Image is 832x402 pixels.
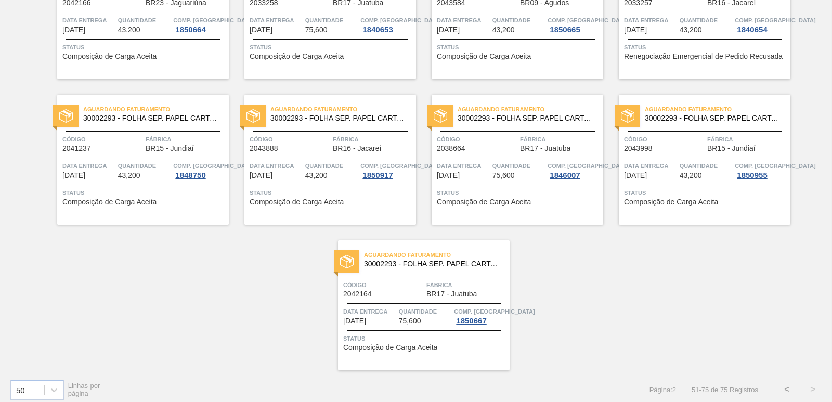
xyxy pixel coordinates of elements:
a: Comp. [GEOGRAPHIC_DATA]1850917 [360,161,413,179]
span: Comp. Carga [548,15,628,25]
span: 21/11/2025 [250,172,272,179]
span: Renegociação Emergencial de Pedido Recusada [624,53,783,60]
a: Comp. [GEOGRAPHIC_DATA]1840653 [360,15,413,34]
a: Comp. [GEOGRAPHIC_DATA]1850664 [173,15,226,34]
span: Aguardando Faturamento [364,250,510,260]
span: Fábrica [146,134,226,145]
span: 30002293 - FOLHA SEP. PAPEL CARTAO 1200x1000M 350g [458,114,595,122]
a: Comp. [GEOGRAPHIC_DATA]1846007 [548,161,601,179]
span: Aguardando Faturamento [458,104,603,114]
span: Data entrega [250,15,303,25]
span: 17/11/2025 [62,26,85,34]
span: Comp. Carga [360,15,441,25]
span: 75,600 [305,26,328,34]
div: 1850665 [548,25,582,34]
span: 17/11/2025 [437,26,460,34]
span: Status [624,42,788,53]
span: Composição de Carga Aceita [250,53,344,60]
span: 18/11/2025 [62,172,85,179]
a: statusAguardando Faturamento30002293 - FOLHA SEP. PAPEL CARTAO 1200x1000M 350gCódigo2038664Fábric... [416,95,603,225]
span: Status [250,188,413,198]
span: Composição de Carga Aceita [62,198,157,206]
span: Quantidade [305,15,358,25]
img: status [434,109,447,123]
span: Data entrega [250,161,303,171]
a: statusAguardando Faturamento30002293 - FOLHA SEP. PAPEL CARTAO 1200x1000M 350gCódigo2043998Fábric... [603,95,790,225]
span: Status [343,333,507,344]
a: Comp. [GEOGRAPHIC_DATA]1848750 [173,161,226,179]
span: 43,200 [118,26,140,34]
span: Composição de Carga Aceita [62,53,157,60]
span: Data entrega [624,161,677,171]
span: Quantidade [680,161,733,171]
span: Data entrega [624,15,677,25]
span: BR15 - Jundiaí [146,145,194,152]
span: 51 - 75 de 75 Registros [692,386,758,394]
div: 1850917 [360,171,395,179]
span: Fábrica [520,134,601,145]
span: 43,200 [680,26,702,34]
span: Status [250,42,413,53]
span: 17/11/2025 [250,26,272,34]
span: 30002293 - FOLHA SEP. PAPEL CARTAO 1200x1000M 350g [83,114,220,122]
span: Status [624,188,788,198]
span: BR16 - Jacareí [333,145,381,152]
span: Comp. Carga [173,15,254,25]
span: 17/11/2025 [624,26,647,34]
span: Data entrega [343,306,396,317]
div: 1846007 [548,171,582,179]
span: Aguardando Faturamento [270,104,416,114]
div: 1850667 [454,317,488,325]
a: statusAguardando Faturamento30002293 - FOLHA SEP. PAPEL CARTAO 1200x1000M 350gCódigo2041237Fábric... [42,95,229,225]
img: status [59,109,73,123]
span: 2043998 [624,145,653,152]
span: BR17 - Juatuba [426,290,477,298]
img: status [340,255,354,268]
span: 75,600 [399,317,421,325]
span: Comp. Carga [360,161,441,171]
span: 26/11/2025 [437,172,460,179]
span: Status [62,42,226,53]
div: 1850664 [173,25,207,34]
span: Composição de Carga Aceita [437,198,531,206]
div: 50 [16,385,25,394]
span: Quantidade [118,15,171,25]
div: 1840654 [735,25,769,34]
span: Página : 2 [649,386,676,394]
span: Código [624,134,705,145]
span: 30002293 - FOLHA SEP. PAPEL CARTAO 1200x1000M 350g [645,114,782,122]
span: Composição de Carga Aceita [624,198,718,206]
span: 2041237 [62,145,91,152]
a: Comp. [GEOGRAPHIC_DATA]1850955 [735,161,788,179]
span: Status [62,188,226,198]
span: Status [437,188,601,198]
span: 2038664 [437,145,465,152]
span: Código [343,280,424,290]
span: Quantidade [492,161,545,171]
span: Composição de Carga Aceita [437,53,531,60]
span: Composição de Carga Aceita [343,344,437,352]
span: Fábrica [707,134,788,145]
span: Aguardando Faturamento [83,104,229,114]
span: 03/12/2025 [343,317,366,325]
span: 43,200 [492,26,515,34]
span: 43,200 [118,172,140,179]
a: Comp. [GEOGRAPHIC_DATA]1850667 [454,306,507,325]
span: Quantidade [118,161,171,171]
span: 43,200 [305,172,328,179]
span: Data entrega [62,161,115,171]
span: 43,200 [680,172,702,179]
span: Código [62,134,143,145]
span: Quantidade [492,15,545,25]
span: 75,600 [492,172,515,179]
span: 2043888 [250,145,278,152]
span: 30002293 - FOLHA SEP. PAPEL CARTAO 1200x1000M 350g [364,260,501,268]
span: 26/11/2025 [624,172,647,179]
span: Comp. Carga [735,161,815,171]
div: 1840653 [360,25,395,34]
a: Comp. [GEOGRAPHIC_DATA]1850665 [548,15,601,34]
a: statusAguardando Faturamento30002293 - FOLHA SEP. PAPEL CARTAO 1200x1000M 350gCódigo2042164Fábric... [322,240,510,370]
img: status [621,109,634,123]
span: Data entrega [62,15,115,25]
span: Comp. Carga [454,306,535,317]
